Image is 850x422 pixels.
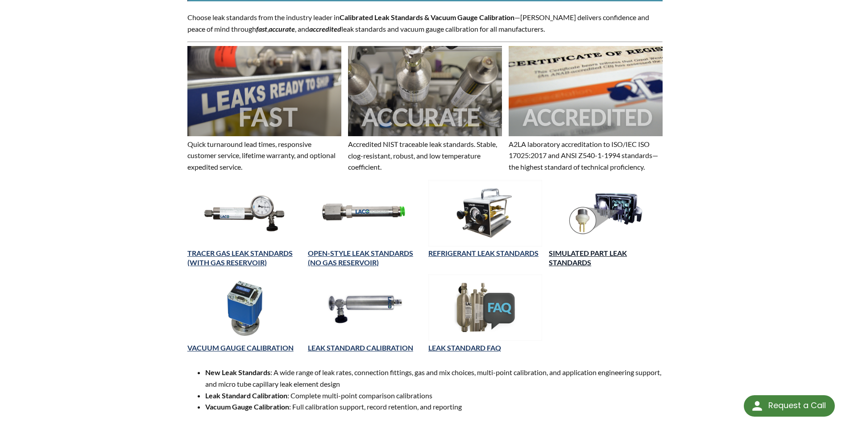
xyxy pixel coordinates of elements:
[187,180,301,247] img: Calibrated Leak Standard with Gauge
[205,401,663,413] li: : Full calibration support, record retention, and reporting
[348,138,502,173] p: Accredited NIST traceable leak standards. Stable, clog-resistant, robust, and low temperature coe...
[256,25,267,33] em: fast
[348,46,502,136] img: Image showing the word ACCURATE overlaid on it
[205,390,663,401] li: : Complete multi-point comparison calibrations
[509,46,663,136] img: Image showing the word ACCREDITED overlaid on it
[308,249,413,267] a: OPEN-STYLE LEAK STANDARDS (NO GAS RESERVOIR)
[205,368,270,376] strong: New Leak Standards
[308,274,422,341] img: Leak Standard Calibration image
[309,25,341,33] em: accredited
[205,367,663,389] li: : A wide range of leak rates, connection fittings, gas and mix choices, multi-point calibration, ...
[187,46,341,136] img: Image showing the word FAST overlaid on it
[308,180,422,247] img: Open-Style Leak Standard
[428,180,542,247] img: Refrigerant Leak Standard image
[744,395,835,417] div: Request a Call
[428,274,542,341] img: FAQ image showing leak standard examples
[269,25,295,33] strong: accurate
[187,12,663,34] p: Choose leak standards from the industry leader in —[PERSON_NAME] delivers confidence and peace of...
[340,13,514,21] strong: Calibrated Leak Standards & Vacuum Gauge Calibration
[187,249,293,267] a: TRACER GAS LEAK STANDARDS (WITH GAS RESERVOIR)
[187,274,301,341] img: Vacuum Gauge Calibration image
[428,343,501,352] a: LEAK STANDARD FAQ
[308,343,413,352] a: LEAK STANDARD CALIBRATION
[187,343,294,352] a: VACUUM GAUGE CALIBRATION
[187,138,341,173] p: Quick turnaround lead times, responsive customer service, lifetime warranty, and optional expedit...
[205,402,289,411] strong: Vacuum Gauge Calibration
[428,249,539,257] a: REFRIGERANT LEAK STANDARDS
[509,138,663,173] p: A2LA laboratory accreditation to ISO/IEC ISO 17025:2017 and ANSI Z540-1-1994 standards—the highes...
[768,395,826,416] div: Request a Call
[549,180,663,247] img: Simulated Part Leak Standard image
[205,391,287,400] strong: Leak Standard Calibration
[549,249,627,267] a: SIMULATED PART LEAK STANDARDS
[750,399,764,413] img: round button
